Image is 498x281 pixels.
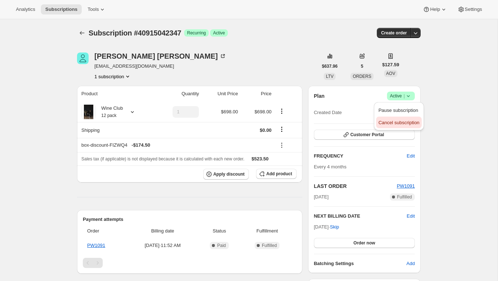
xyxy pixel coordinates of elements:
span: Add product [266,171,292,177]
th: Price [240,86,274,102]
span: $637.96 [322,63,337,69]
span: - $174.50 [132,142,150,149]
span: Status [201,227,238,235]
h2: Plan [314,92,325,100]
button: Analytics [12,4,39,14]
span: 5 [361,63,363,69]
button: Pause subscription [376,104,421,116]
button: Create order [377,28,411,38]
span: Analytics [16,7,35,12]
h6: Batching Settings [314,260,407,267]
span: Paid [217,243,226,248]
button: Tools [83,4,110,14]
button: Cancel subscription [376,117,421,128]
a: PW1091 [87,243,105,248]
span: Michelle Murnane [77,53,89,64]
button: Add product [256,169,296,179]
h2: FREQUENCY [314,152,407,160]
span: [DATE] · 11:52 AM [129,242,196,249]
h2: NEXT BILLING DATE [314,213,407,220]
span: Recurring [187,30,206,36]
span: Fulfilled [397,194,412,200]
span: [DATE] · [314,224,339,230]
button: Customer Portal [314,130,415,140]
button: PW1091 [397,183,415,190]
th: Order [83,223,127,239]
span: | [404,93,405,99]
span: LTV [326,74,333,79]
button: Order now [314,238,415,248]
button: Shipping actions [276,125,288,133]
button: Product actions [94,73,131,80]
span: Active [390,92,412,100]
span: Sales tax (if applicable) is not displayed because it is calculated with each new order. [81,156,244,162]
div: box-discount-FIZWQ4 [81,142,272,149]
span: ORDERS [353,74,371,79]
button: Edit [407,213,415,220]
span: Active [213,30,225,36]
th: Quantity [153,86,201,102]
button: Add [402,258,419,269]
span: AOV [386,71,395,76]
span: [DATE] [314,193,329,201]
button: Skip [325,221,343,233]
button: Edit [403,150,419,162]
span: Customer Portal [350,132,384,138]
button: Subscriptions [77,28,87,38]
span: Subscriptions [45,7,77,12]
th: Product [77,86,153,102]
span: $523.50 [252,156,269,162]
button: Settings [453,4,486,14]
span: Create order [381,30,407,36]
span: Settings [465,7,482,12]
span: Tools [88,7,99,12]
span: $127.59 [382,61,399,68]
a: PW1091 [397,183,415,189]
th: Unit Price [201,86,240,102]
button: 5 [357,61,368,71]
span: Edit [407,152,415,160]
span: $698.00 [255,109,272,114]
div: Wine Club [96,105,123,119]
span: $0.00 [260,127,272,133]
span: Apply discount [213,171,245,177]
th: Shipping [77,122,153,138]
button: Apply discount [203,169,249,180]
nav: Pagination [83,258,297,268]
span: Created Date [314,109,342,116]
span: Fulfillment [242,227,292,235]
span: Add [407,260,415,267]
span: [EMAIL_ADDRESS][DOMAIN_NAME] [94,63,226,70]
span: $698.00 [221,109,238,114]
button: Help [418,4,451,14]
button: Product actions [276,107,288,115]
span: Every 4 months [314,164,346,169]
span: Help [430,7,440,12]
span: Order now [353,240,375,246]
span: Fulfilled [262,243,277,248]
span: Cancel subscription [378,120,419,125]
h2: Payment attempts [83,216,297,223]
span: Billing date [129,227,196,235]
div: [PERSON_NAME] [PERSON_NAME] [94,53,226,60]
h2: LAST ORDER [314,183,397,190]
small: 12 pack [101,113,116,118]
span: Subscription #40915042347 [89,29,181,37]
button: Subscriptions [41,4,82,14]
span: Pause subscription [378,108,418,113]
span: Skip [330,223,339,231]
button: $637.96 [318,61,342,71]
